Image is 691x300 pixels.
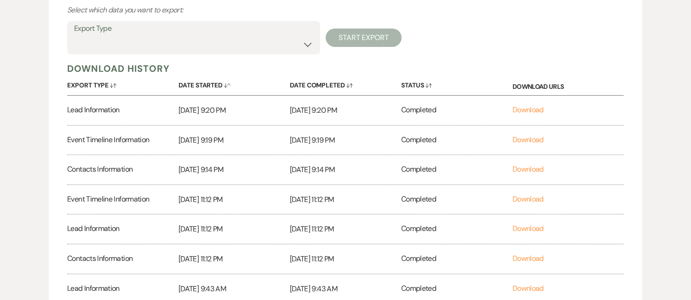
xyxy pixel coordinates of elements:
a: Download [512,224,544,233]
a: Download [512,105,544,115]
p: [DATE] 9:14 PM [179,164,290,176]
p: [DATE] 9:20 PM [290,104,401,116]
p: [DATE] 11:12 PM [290,223,401,235]
p: [DATE] 9:19 PM [179,134,290,146]
a: Download [512,283,544,293]
div: Completed [401,244,512,274]
p: [DATE] 9:14 PM [290,164,401,176]
label: Export Type [74,22,313,35]
a: Download [512,164,544,174]
div: Completed [401,126,512,155]
div: Completed [401,96,512,125]
div: Lead Information [67,96,179,125]
button: Export Type [67,75,179,92]
p: [DATE] 11:12 PM [290,194,401,206]
a: Download [512,194,544,204]
p: [DATE] 9:43 AM [179,283,290,295]
div: Event Timeline Information [67,185,179,214]
p: [DATE] 9:20 PM [179,104,290,116]
div: Download URLs [512,75,624,95]
p: [DATE] 11:12 PM [179,253,290,265]
p: Select which data you want to export: [67,4,389,16]
p: [DATE] 9:19 PM [290,134,401,146]
p: [DATE] 9:43 AM [290,283,401,295]
p: [DATE] 11:12 PM [290,253,401,265]
button: Status [401,75,512,92]
div: Event Timeline Information [67,126,179,155]
div: Contacts Information [67,244,179,274]
button: Start Export [326,29,402,47]
h5: Download History [67,63,624,75]
p: [DATE] 11:12 PM [179,194,290,206]
button: Date Completed [290,75,401,92]
div: Completed [401,155,512,185]
div: Contacts Information [67,155,179,185]
a: Download [512,254,544,263]
div: Completed [401,185,512,214]
div: Lead Information [67,214,179,244]
p: [DATE] 11:12 PM [179,223,290,235]
button: Date Started [179,75,290,92]
a: Download [512,135,544,144]
div: Completed [401,214,512,244]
